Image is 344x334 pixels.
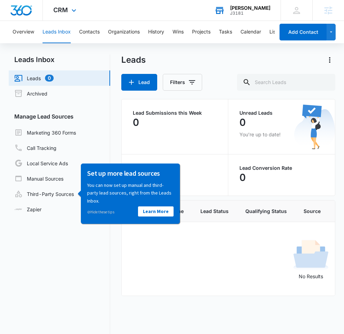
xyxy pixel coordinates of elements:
[245,207,287,215] span: Qualifying Status
[239,111,324,115] p: Unread Leads
[14,206,41,213] a: Zapier
[12,18,98,41] p: You can now set up manual and third-party lead sources, right from the Leads Inbox.
[280,24,327,40] button: Add Contact
[121,74,157,91] button: Lead
[12,46,39,51] a: Hide these tips
[9,54,110,65] h2: Leads Inbox
[14,74,54,82] a: Leads0
[239,131,324,138] p: You’re up to date!
[293,238,328,273] img: No Results
[219,21,232,43] button: Tasks
[12,46,15,51] span: ⊘
[62,43,98,53] a: Learn More
[133,111,217,115] p: Lead Submissions this Week
[121,55,146,65] h1: Leads
[239,172,246,183] p: 0
[108,21,140,43] button: Organizations
[53,6,68,14] span: CRM
[230,11,270,16] div: account id
[200,207,229,215] span: Lead Status
[14,144,56,152] a: Call Tracking
[173,21,184,43] button: Wins
[192,21,211,43] button: Projects
[304,207,321,215] span: Source
[133,117,139,128] p: 0
[14,159,68,167] a: Local Service Ads
[269,21,280,43] button: Lists
[163,74,202,91] button: Filters
[79,21,100,43] button: Contacts
[239,117,246,128] p: 0
[237,74,335,91] input: Search Leads
[240,21,261,43] button: Calendar
[14,128,76,137] a: Marketing 360 Forms
[43,21,71,43] button: Leads Inbox
[14,174,63,183] a: Manual Sources
[324,54,335,66] button: Actions
[239,166,324,170] p: Lead Conversion Rate
[14,89,47,98] a: Archived
[230,5,270,11] div: account name
[14,190,74,198] a: Third-Party Sources
[13,21,34,43] button: Overview
[12,5,98,14] h3: Set up more lead sources
[148,21,164,43] button: History
[9,112,110,121] h3: Manage Lead Sources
